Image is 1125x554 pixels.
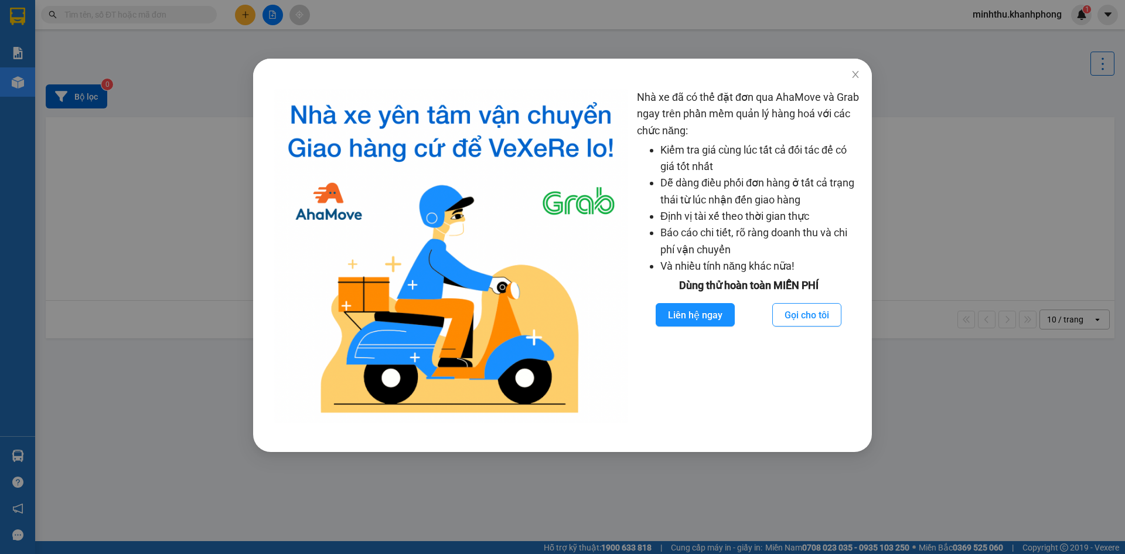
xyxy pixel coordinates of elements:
[668,308,722,322] span: Liên hệ ngay
[772,303,841,327] button: Gọi cho tôi
[656,303,735,327] button: Liên hệ ngay
[660,175,860,208] li: Dễ dàng điều phối đơn hàng ở tất cả trạng thái từ lúc nhận đến giao hàng
[839,59,872,91] button: Close
[785,308,829,322] span: Gọi cho tôi
[660,208,860,225] li: Định vị tài xế theo thời gian thực
[851,70,860,79] span: close
[660,225,860,258] li: Báo cáo chi tiết, rõ ràng doanh thu và chi phí vận chuyển
[660,258,860,274] li: Và nhiều tính năng khác nữa!
[274,89,628,423] img: logo
[637,89,860,423] div: Nhà xe đã có thể đặt đơn qua AhaMove và Grab ngay trên phần mềm quản lý hàng hoá với các chức năng:
[637,277,860,294] div: Dùng thử hoàn toàn MIỄN PHÍ
[660,142,860,175] li: Kiểm tra giá cùng lúc tất cả đối tác để có giá tốt nhất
